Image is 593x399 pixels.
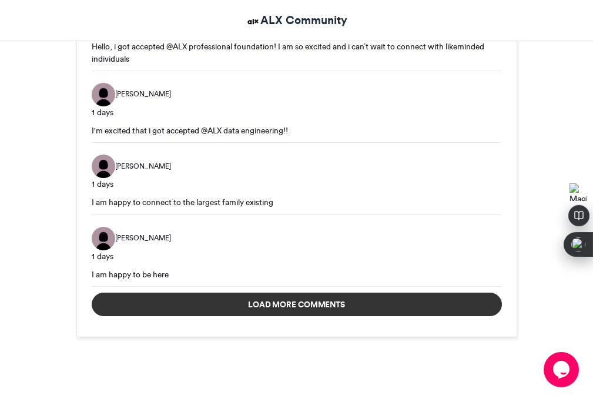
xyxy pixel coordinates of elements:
img: Lukmanu [92,155,115,178]
div: I am happy to be here [92,269,502,280]
div: Hello, i got accepted @ALX professional foundation! I am so excited and i can’t wait to connect w... [92,41,502,65]
a: ALX Community [246,12,347,29]
span: [PERSON_NAME] [115,161,171,172]
img: ALX Community [246,14,260,29]
div: 1 days [92,178,502,190]
span: [PERSON_NAME] [115,89,171,99]
div: I'm excited that i got accepted @ALX data engineering!! [92,125,502,136]
div: 1 days [92,106,502,119]
img: Mogapi [92,83,115,106]
span: [PERSON_NAME] [115,233,171,243]
div: 1 days [92,250,502,263]
iframe: chat widget [544,352,581,387]
div: I am happy to connect to the largest family existing [92,196,502,208]
img: Juliet [92,227,115,250]
button: Load more comments [92,293,502,316]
